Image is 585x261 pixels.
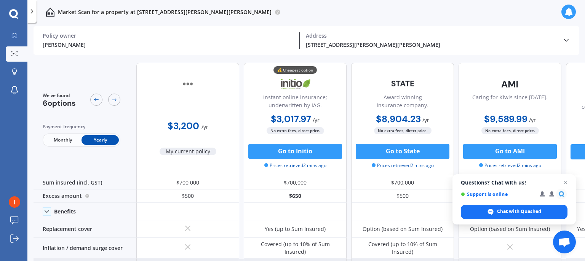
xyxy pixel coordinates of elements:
[461,205,567,219] span: Chat with Quashed
[43,98,76,108] span: 6 options
[136,189,239,203] div: $500
[485,75,535,94] img: AMI-text-1.webp
[244,189,347,203] div: $650
[43,123,120,130] div: Payment frequency
[34,176,136,189] div: Sum insured (incl. GST)
[244,176,347,189] div: $700,000
[250,93,340,112] div: Instant online insurance; underwritten by IAG.
[34,238,136,259] div: Inflation / demand surge cover
[267,127,324,134] span: No extra fees, direct price.
[34,221,136,238] div: Replacement cover
[422,116,429,124] span: / yr
[461,191,534,197] span: Support is online
[357,240,448,256] div: Covered (up to 10% of Sum Insured)
[248,144,342,159] button: Go to Initio
[306,32,556,39] div: Address
[481,127,539,134] span: No extra fees, direct price.
[479,162,541,169] span: Prices retrieved 2 mins ago
[472,93,548,112] div: Caring for Kiwis since [DATE].
[529,116,536,124] span: / yr
[377,75,428,92] img: State-text-1.webp
[461,180,567,186] span: Questions? Chat with us!
[372,162,434,169] span: Prices retrieved 2 mins ago
[58,8,272,16] p: Market Scan for a property at [STREET_ADDRESS][PERSON_NAME][PERSON_NAME]
[351,189,454,203] div: $500
[265,225,326,233] div: Yes (up to Sum Insured)
[313,116,320,124] span: / yr
[484,113,527,125] b: $9,589.99
[201,123,208,130] span: / yr
[273,66,317,74] div: 💰 Cheapest option
[470,225,550,233] div: Option (based on Sum Insured)
[271,113,311,125] b: $3,017.97
[43,41,293,49] div: [PERSON_NAME]
[163,75,213,94] img: other-insurer.png
[463,144,557,159] button: Go to AMI
[306,41,556,49] div: [STREET_ADDRESS][PERSON_NAME][PERSON_NAME]
[34,189,136,203] div: Excess amount
[264,162,326,169] span: Prices retrieved 2 mins ago
[160,148,216,155] span: My current policy
[136,176,239,189] div: $700,000
[356,144,449,159] button: Go to State
[374,127,432,134] span: No extra fees, direct price.
[363,225,443,233] div: Option (based on Sum Insured)
[43,92,76,99] span: We've found
[82,135,119,145] span: Yearly
[43,32,293,39] div: Policy owner
[44,135,82,145] span: Monthly
[358,93,448,112] div: Award winning insurance company.
[553,231,576,253] a: Open chat
[9,196,20,208] img: ACg8ocJ2IE8ReGOuowDZs_6h2HXWIkgVgzDdd3dkkylRjFmuREMx=s96-c
[54,208,76,215] div: Benefits
[168,120,199,132] b: $3,200
[376,113,421,125] b: $8,904.23
[497,208,541,215] span: Chat with Quashed
[249,240,341,256] div: Covered (up to 10% of Sum Insured)
[46,8,55,17] img: home-and-contents.b802091223b8502ef2dd.svg
[270,75,320,94] img: Initio.webp
[351,176,454,189] div: $700,000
